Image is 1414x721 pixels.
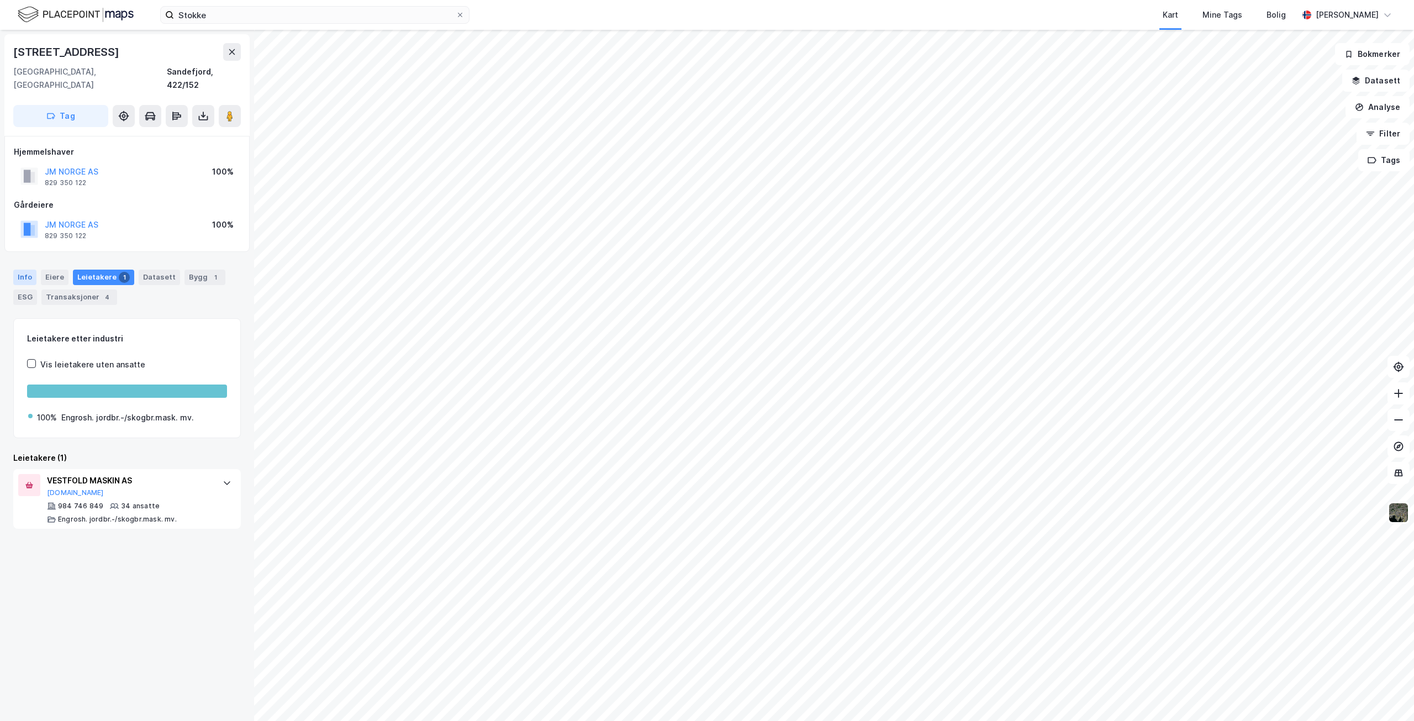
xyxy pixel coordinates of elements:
[13,65,167,92] div: [GEOGRAPHIC_DATA], [GEOGRAPHIC_DATA]
[14,198,240,212] div: Gårdeiere
[13,270,36,285] div: Info
[121,502,160,511] div: 34 ansatte
[212,165,234,178] div: 100%
[47,488,104,497] button: [DOMAIN_NAME]
[1358,149,1410,171] button: Tags
[119,272,130,283] div: 1
[1357,123,1410,145] button: Filter
[102,292,113,303] div: 4
[27,332,227,345] div: Leietakere etter industri
[45,178,86,187] div: 829 350 122
[212,218,234,231] div: 100%
[58,502,103,511] div: 984 746 849
[1388,502,1409,523] img: 9k=
[41,270,68,285] div: Eiere
[1346,96,1410,118] button: Analyse
[58,515,177,524] div: Engrosh. jordbr.-/skogbr.mask. mv.
[1359,668,1414,721] div: Kontrollprogram for chat
[13,43,122,61] div: [STREET_ADDRESS]
[1202,8,1242,22] div: Mine Tags
[13,105,108,127] button: Tag
[13,290,37,305] div: ESG
[18,5,134,24] img: logo.f888ab2527a4732fd821a326f86c7f29.svg
[167,65,241,92] div: Sandefjord, 422/152
[1342,70,1410,92] button: Datasett
[174,7,456,23] input: Søk på adresse, matrikkel, gårdeiere, leietakere eller personer
[45,231,86,240] div: 829 350 122
[14,145,240,159] div: Hjemmelshaver
[47,474,212,487] div: VESTFOLD MASKIN AS
[1316,8,1379,22] div: [PERSON_NAME]
[1163,8,1178,22] div: Kart
[40,358,145,371] div: Vis leietakere uten ansatte
[61,411,194,424] div: Engrosh. jordbr.-/skogbr.mask. mv.
[210,272,221,283] div: 1
[41,290,117,305] div: Transaksjoner
[73,270,134,285] div: Leietakere
[37,411,57,424] div: 100%
[1267,8,1286,22] div: Bolig
[1359,668,1414,721] iframe: Chat Widget
[184,270,225,285] div: Bygg
[13,451,241,465] div: Leietakere (1)
[139,270,180,285] div: Datasett
[1335,43,1410,65] button: Bokmerker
